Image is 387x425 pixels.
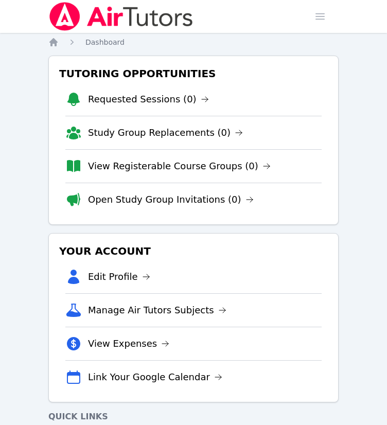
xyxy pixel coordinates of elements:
a: Edit Profile [88,270,150,284]
a: View Expenses [88,337,169,351]
img: Air Tutors [48,2,194,31]
h3: Tutoring Opportunities [57,64,330,83]
h3: Your Account [57,242,330,260]
a: Requested Sessions (0) [88,92,209,107]
a: Open Study Group Invitations (0) [88,192,254,207]
h4: Quick Links [48,411,339,423]
a: View Registerable Course Groups (0) [88,159,271,173]
a: Manage Air Tutors Subjects [88,303,226,317]
a: Dashboard [85,37,125,47]
a: Study Group Replacements (0) [88,126,243,140]
span: Dashboard [85,38,125,46]
nav: Breadcrumb [48,37,339,47]
a: Link Your Google Calendar [88,370,222,384]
